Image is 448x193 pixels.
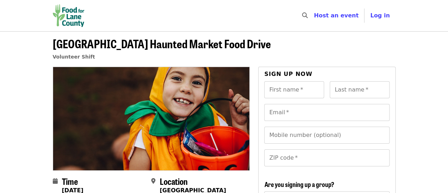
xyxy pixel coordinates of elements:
a: Volunteer Shift [53,54,95,60]
span: Are you signing up a group? [264,180,334,189]
span: Time [62,175,78,187]
input: Last name [330,81,390,98]
img: 5th Street Haunted Market Food Drive organized by Food for Lane County [53,67,250,170]
input: ZIP code [264,149,389,166]
input: Mobile number (optional) [264,127,389,144]
span: Sign up now [264,71,312,77]
a: Host an event [314,12,358,19]
input: Email [264,104,389,121]
span: Log in [370,12,390,19]
i: calendar icon [53,178,58,184]
span: Location [160,175,188,187]
i: search icon [302,12,307,19]
span: [GEOGRAPHIC_DATA] Haunted Market Food Drive [53,35,271,52]
button: Log in [364,9,395,23]
input: First name [264,81,324,98]
img: Food for Lane County - Home [53,4,85,27]
i: map-marker-alt icon [151,178,155,184]
input: Search [312,7,317,24]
